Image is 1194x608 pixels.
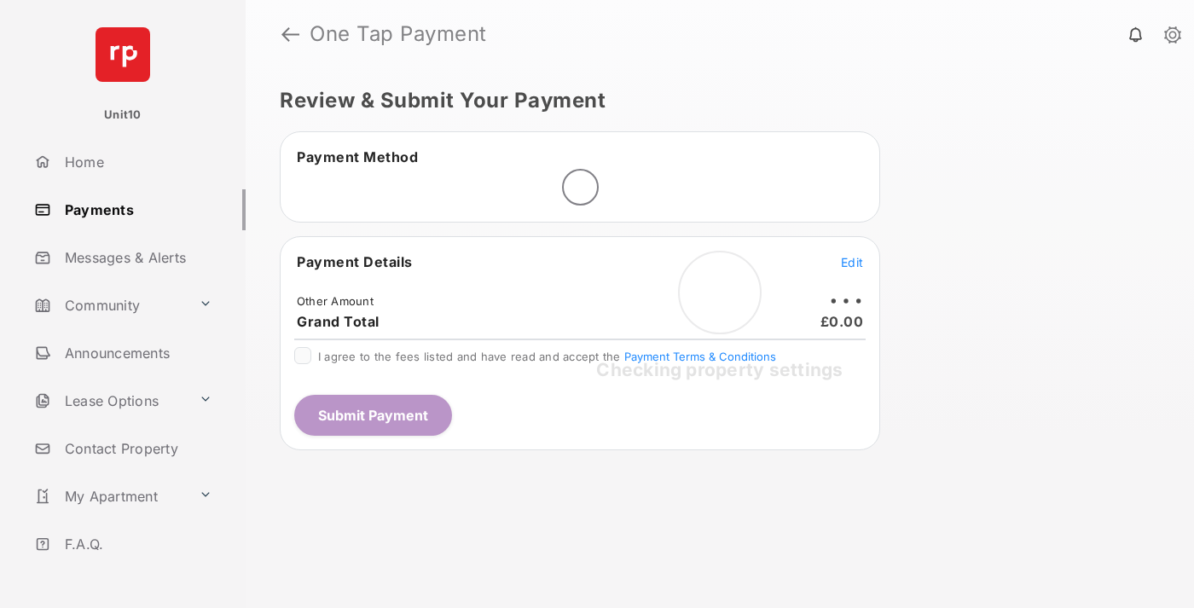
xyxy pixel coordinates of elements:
[27,237,246,278] a: Messages & Alerts
[27,524,246,565] a: F.A.Q.
[27,380,192,421] a: Lease Options
[27,428,246,469] a: Contact Property
[104,107,142,124] p: Unit10
[596,359,843,380] span: Checking property settings
[27,142,246,182] a: Home
[27,189,246,230] a: Payments
[27,285,192,326] a: Community
[27,333,246,373] a: Announcements
[96,27,150,82] img: svg+xml;base64,PHN2ZyB4bWxucz0iaHR0cDovL3d3dy53My5vcmcvMjAwMC9zdmciIHdpZHRoPSI2NCIgaGVpZ2h0PSI2NC...
[27,476,192,517] a: My Apartment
